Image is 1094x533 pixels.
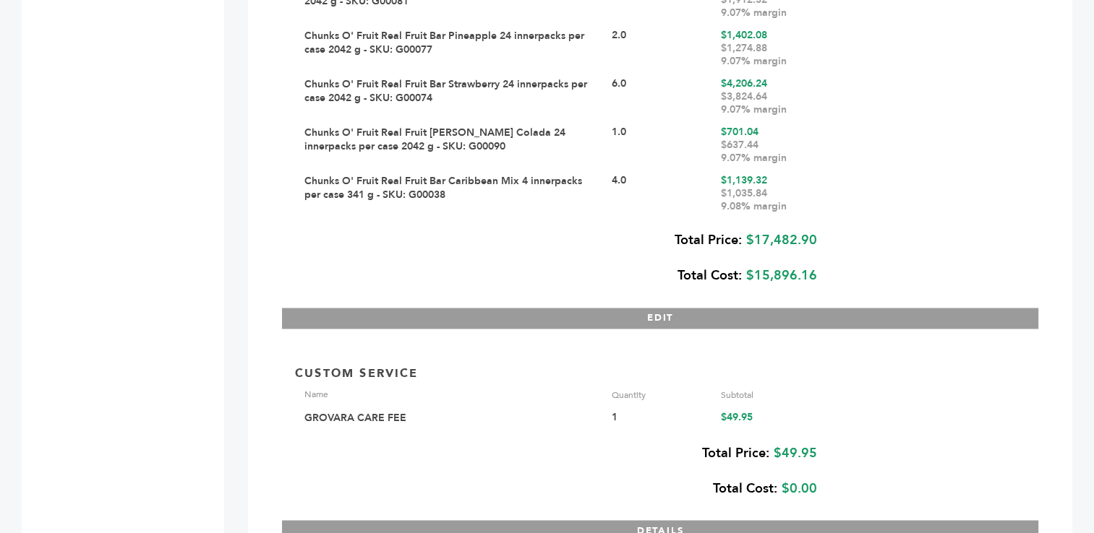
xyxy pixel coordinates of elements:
[721,42,820,68] div: $1,274.88 9.07% margin
[304,389,601,402] div: Name
[721,77,820,116] div: $4,206.24
[675,231,742,249] b: Total Price:
[612,411,711,425] div: 1
[612,174,711,213] div: 4.0
[612,126,711,165] div: 1.0
[295,222,817,293] div: $17,482.90 $15,896.16
[721,126,820,165] div: $701.04
[282,308,1038,329] button: EDIT
[721,90,820,116] div: $3,824.64 9.07% margin
[295,435,817,506] div: $49.95 $0.00
[304,77,587,105] a: Chunks O' Fruit Real Fruit Bar Strawberry 24 innerpacks per case 2042 g - SKU: G00074
[678,266,742,285] b: Total Cost:
[612,389,711,402] div: Quantity
[713,479,777,497] b: Total Cost:
[721,174,820,213] div: $1,139.32
[304,411,601,425] div: GROVARA CARE FEE
[721,389,820,402] div: Subtotal
[702,443,769,461] b: Total Price:
[721,187,820,213] div: $1,035.84 9.08% margin
[304,126,565,154] a: Chunks O' Fruit Real Fruit [PERSON_NAME] Colada 24 innerpacks per case 2042 g - SKU: G00090
[721,411,820,425] div: $49.95
[721,139,820,165] div: $637.44 9.07% margin
[612,77,711,116] div: 6.0
[304,29,584,57] a: Chunks O' Fruit Real Fruit Bar Pineapple 24 innerpacks per case 2042 g - SKU: G00077
[612,29,711,68] div: 2.0
[721,29,820,68] div: $1,402.08
[304,174,582,202] a: Chunks O' Fruit Real Fruit Bar Caribbean Mix 4 innerpacks per case 341 g - SKU: G00038
[295,365,419,381] p: Custom Service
